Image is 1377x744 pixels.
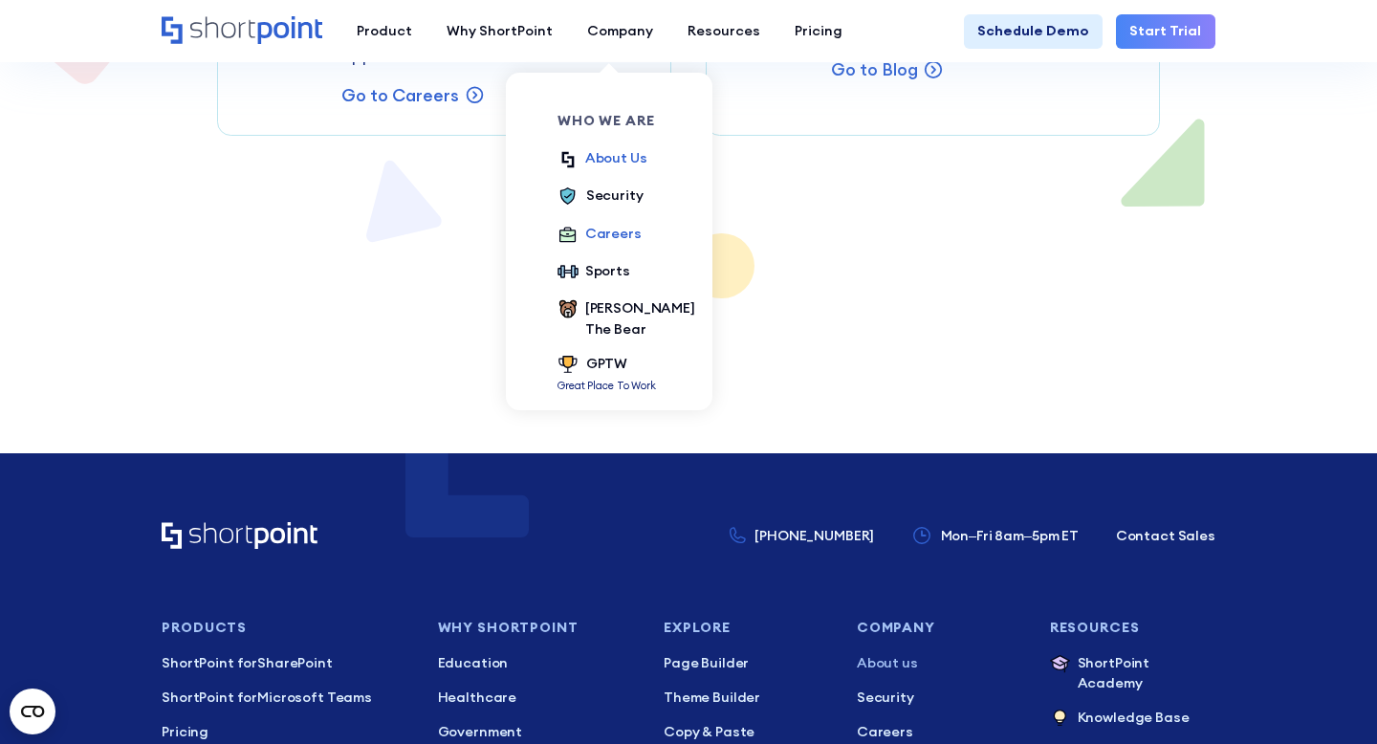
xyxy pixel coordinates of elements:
h3: Resources [1050,621,1215,636]
a: Why ShortPoint [429,14,570,49]
a: ShortPoint Academy [1050,653,1215,694]
span: ShortPoint for [162,654,257,671]
a: About Us [557,148,647,172]
a: Healthcare [438,688,637,709]
a: Company [570,14,670,49]
p: Knowledge Base [1078,708,1190,731]
a: Knowledge Base [1050,708,1215,731]
a: Home [162,522,321,552]
a: [PERSON_NAME] The Bear [557,298,695,339]
div: Security [586,186,644,207]
a: Copy & Paste [664,722,829,743]
div: Company [587,21,653,42]
h3: Explore [664,621,829,636]
a: Pricing [162,722,410,743]
p: Mon–Fri 8am–5pm ET [941,526,1079,547]
a: Careers [857,722,1022,743]
a: Security [557,186,644,209]
a: Pricing [777,14,860,49]
a: ShortPoint forMicrosoft Teams [162,688,410,709]
a: [PHONE_NUMBER] [730,526,874,547]
p: SharePoint [162,653,410,674]
a: Security [857,688,1022,709]
a: Product [339,14,429,49]
a: ShortPoint forSharePoint [162,653,410,674]
div: About Us [585,148,647,169]
div: Careers [585,224,642,245]
a: Home [162,16,321,46]
a: Page Builder [664,653,829,674]
h3: Company [857,621,1022,636]
a: Start Trial [1116,14,1215,49]
span: ShortPoint for [162,689,257,706]
div: Resources [688,21,760,42]
p: [PHONE_NUMBER] [754,526,874,547]
iframe: Chat Widget [1281,652,1377,744]
div: Who we are [557,114,695,127]
div: Pricing [795,21,842,42]
a: About us [857,653,1022,674]
h3: Why Shortpoint [438,621,637,636]
a: Resources [670,14,777,49]
p: Go to Blog [831,56,918,82]
p: ShortPoint Academy [1078,653,1215,694]
div: [PERSON_NAME] The Bear [585,298,695,339]
a: Government [438,722,637,743]
button: Open CMP widget [10,689,55,734]
a: Education [438,653,637,674]
p: Great Place To Work [557,378,656,393]
a: Sports [557,261,630,285]
h3: Products [162,621,410,636]
a: Theme Builder [664,688,829,709]
a: Schedule Demo [964,14,1103,49]
div: Product [357,21,412,42]
a: GPTW [557,354,656,378]
div: Why ShortPoint [447,21,553,42]
div: GPTW [586,354,627,375]
a: Careers [557,224,642,248]
p: Go to Careers [341,82,459,108]
p: Microsoft Teams [162,688,410,709]
a: Contact Sales [1116,526,1215,547]
div: Sports [585,261,630,282]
